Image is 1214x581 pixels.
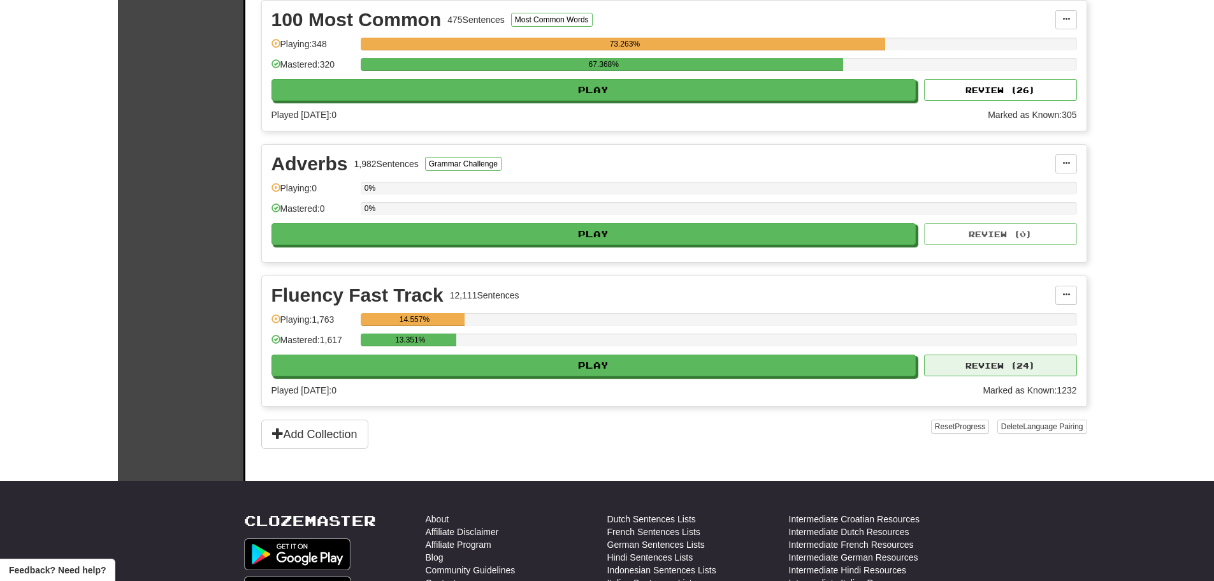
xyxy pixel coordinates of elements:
[271,202,354,223] div: Mastered: 0
[271,385,336,395] span: Played [DATE]: 0
[426,538,491,551] a: Affiliate Program
[607,564,716,577] a: Indonesian Sentences Lists
[931,420,989,434] button: ResetProgress
[450,289,519,302] div: 12,111 Sentences
[1023,422,1083,431] span: Language Pairing
[271,10,442,29] div: 100 Most Common
[271,334,354,355] div: Mastered: 1,617
[271,223,916,245] button: Play
[271,286,444,305] div: Fluency Fast Track
[271,38,354,59] div: Playing: 348
[789,538,914,551] a: Intermediate French Resources
[271,110,336,120] span: Played [DATE]: 0
[425,157,502,171] button: Grammar Challenge
[244,513,376,529] a: Clozemaster
[607,551,693,564] a: Hindi Sentences Lists
[271,79,916,101] button: Play
[365,38,885,50] div: 73.263%
[9,564,106,577] span: Open feedback widget
[271,355,916,376] button: Play
[789,526,909,538] a: Intermediate Dutch Resources
[365,313,465,326] div: 14.557%
[365,58,843,71] div: 67.368%
[607,526,700,538] a: French Sentences Lists
[271,313,354,334] div: Playing: 1,763
[426,551,444,564] a: Blog
[426,564,516,577] a: Community Guidelines
[261,420,368,449] button: Add Collection
[955,422,985,431] span: Progress
[365,334,456,346] div: 13.351%
[607,513,696,526] a: Dutch Sentences Lists
[789,564,906,577] a: Intermediate Hindi Resources
[924,355,1077,376] button: Review (24)
[511,13,593,27] button: Most Common Words
[447,13,505,26] div: 475 Sentences
[607,538,705,551] a: German Sentences Lists
[354,158,419,170] div: 1,982 Sentences
[271,154,348,173] div: Adverbs
[924,223,1077,245] button: Review (0)
[244,538,351,570] img: Get it on Google Play
[426,526,499,538] a: Affiliate Disclaimer
[988,108,1076,121] div: Marked as Known: 305
[271,58,354,79] div: Mastered: 320
[789,513,920,526] a: Intermediate Croatian Resources
[271,182,354,203] div: Playing: 0
[997,420,1087,434] button: DeleteLanguage Pairing
[924,79,1077,101] button: Review (26)
[789,551,918,564] a: Intermediate German Resources
[983,384,1076,397] div: Marked as Known: 1232
[426,513,449,526] a: About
